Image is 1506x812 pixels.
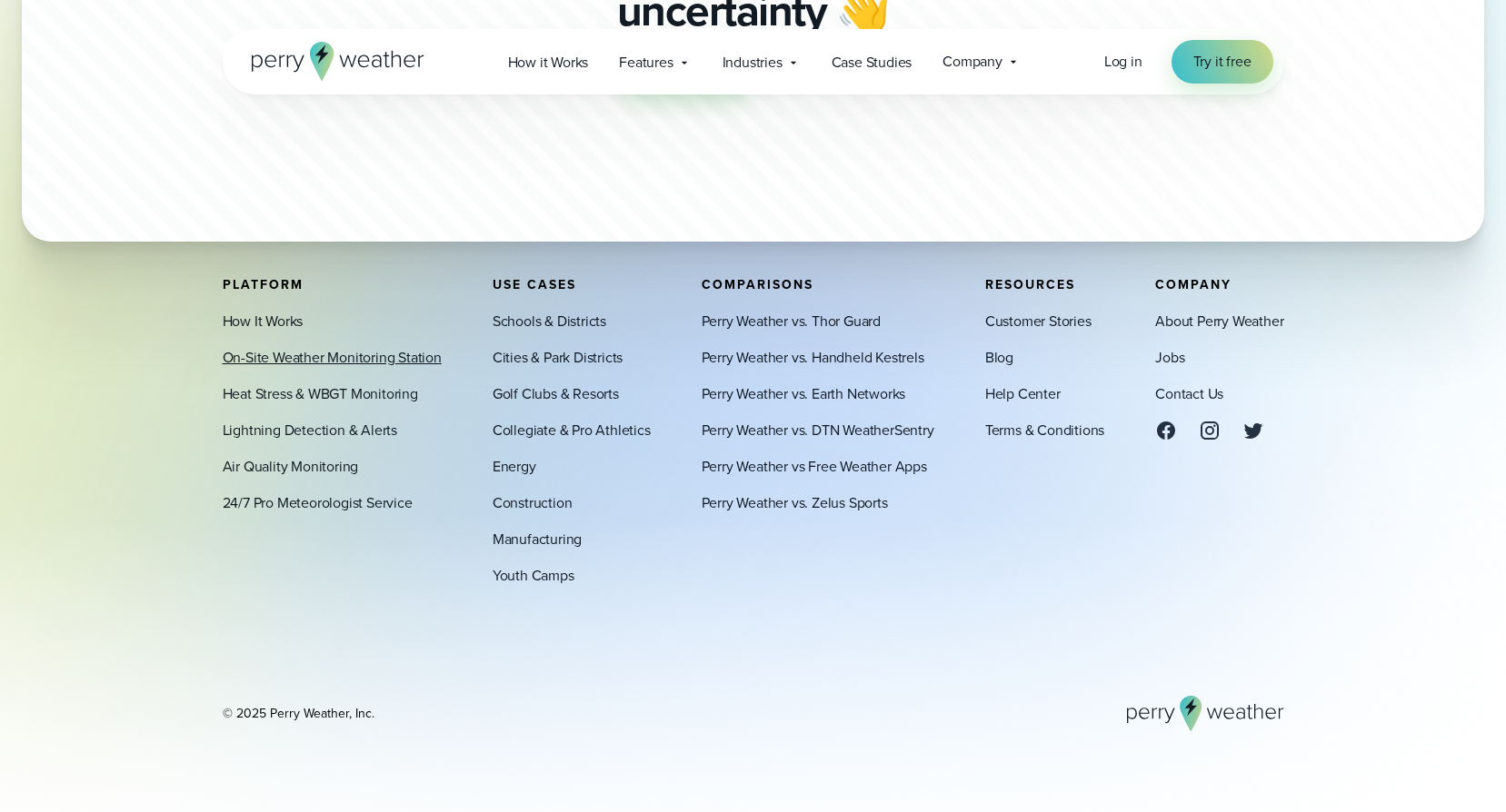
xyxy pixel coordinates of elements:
span: Company [942,51,1002,73]
span: Case Studies [832,52,913,74]
span: Comparisons [702,275,813,294]
a: Heat Stress & WBGT Monitoring [223,383,418,405]
a: Manufacturing [493,529,582,550]
a: Construction [493,492,573,514]
a: About Perry Weather [1155,311,1283,332]
span: Features [619,52,673,74]
a: Try it free [1172,40,1273,84]
div: © 2025 Perry Weather, Inc. [223,705,374,723]
a: Help Center [985,383,1061,405]
span: Log in [1104,51,1142,72]
a: Lightning Detection & Alerts [223,420,397,441]
a: Blog [985,347,1013,369]
span: How it Works [508,52,589,74]
span: Use Cases [493,275,576,294]
a: Schools & Districts [493,311,606,332]
span: Platform [223,275,304,294]
a: Perry Weather vs. Earth Networks [702,383,906,405]
a: On-Site Weather Monitoring Station [223,347,442,369]
a: Terms & Conditions [985,420,1104,441]
a: Perry Weather vs. Handheld Kestrels [702,347,924,369]
a: Energy [493,456,536,478]
span: Resources [985,275,1075,294]
a: Collegiate & Pro Athletics [493,420,651,441]
a: Youth Camps [493,565,574,587]
a: Contact Us [1155,383,1223,405]
span: Company [1155,275,1232,294]
span: Industries [723,52,783,74]
a: Perry Weather vs. DTN WeatherSentry [702,420,934,441]
a: Case Studies [816,44,928,81]
a: Perry Weather vs. Thor Guard [702,311,881,332]
a: How it Works [493,44,604,81]
a: Perry Weather vs Free Weather Apps [702,456,927,478]
a: Customer Stories [985,311,1092,332]
a: Cities & Park Districts [493,347,623,369]
a: Jobs [1155,347,1184,369]
a: 24/7 Pro Meteorologist Service [223,492,413,514]
a: Log in [1104,51,1142,73]
a: Perry Weather vs. Zelus Sports [702,492,888,514]
a: How It Works [223,311,304,332]
a: Air Quality Monitoring [223,456,359,478]
span: Try it free [1193,51,1252,73]
a: Golf Clubs & Resorts [493,383,619,405]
